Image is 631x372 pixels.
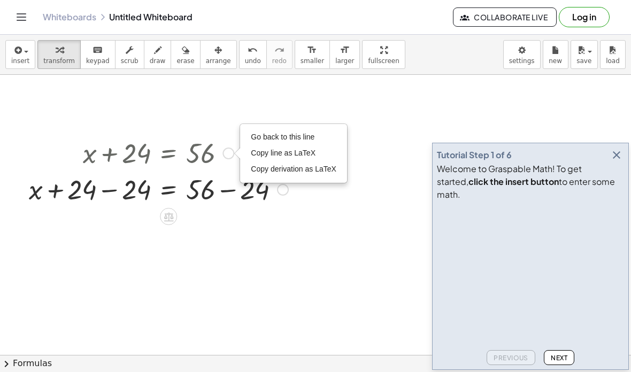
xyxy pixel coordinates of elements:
[509,57,535,65] span: settings
[5,40,35,69] button: insert
[335,57,354,65] span: larger
[80,40,116,69] button: keyboardkeypad
[160,208,177,225] div: Apply the same math to both sides of the equation
[93,44,103,57] i: keyboard
[251,149,315,157] span: Copy line as LaTeX
[329,40,360,69] button: format_sizelarger
[559,7,610,27] button: Log in
[144,40,172,69] button: draw
[176,57,194,65] span: erase
[462,12,548,22] span: Collaborate Live
[274,44,284,57] i: redo
[307,44,317,57] i: format_size
[251,133,314,141] span: Go back to this line
[43,57,75,65] span: transform
[272,57,287,65] span: redo
[206,57,231,65] span: arrange
[200,40,237,69] button: arrange
[239,40,267,69] button: undoundo
[606,57,620,65] span: load
[600,40,626,69] button: load
[576,57,591,65] span: save
[437,149,512,161] div: Tutorial Step 1 of 6
[86,57,110,65] span: keypad
[245,57,261,65] span: undo
[13,9,30,26] button: Toggle navigation
[549,57,562,65] span: new
[544,350,574,365] button: Next
[503,40,541,69] button: settings
[362,40,405,69] button: fullscreen
[115,40,144,69] button: scrub
[171,40,200,69] button: erase
[295,40,330,69] button: format_sizesmaller
[543,40,568,69] button: new
[453,7,557,27] button: Collaborate Live
[571,40,598,69] button: save
[251,165,336,173] span: Copy derivation as LaTeX
[150,57,166,65] span: draw
[43,12,96,22] a: Whiteboards
[248,44,258,57] i: undo
[340,44,350,57] i: format_size
[121,57,138,65] span: scrub
[468,176,559,187] b: click the insert button
[437,162,624,201] div: Welcome to Graspable Math! To get started, to enter some math.
[368,57,399,65] span: fullscreen
[37,40,81,69] button: transform
[266,40,293,69] button: redoredo
[301,57,324,65] span: smaller
[551,354,567,362] span: Next
[11,57,29,65] span: insert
